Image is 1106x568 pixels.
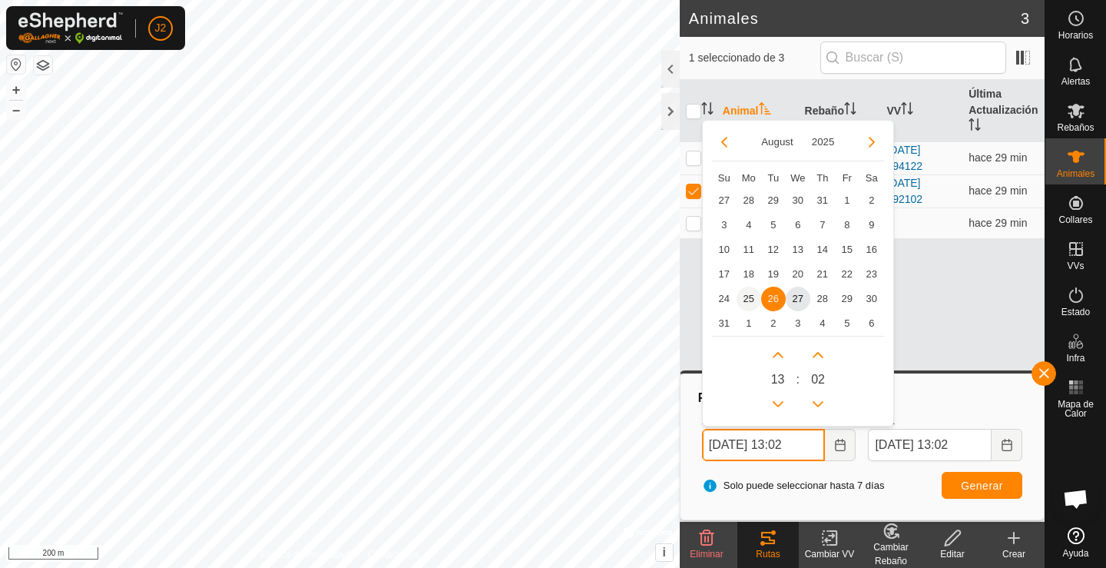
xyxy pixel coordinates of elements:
td: 27 [786,287,810,311]
div: Choose Date [702,120,894,427]
td: 9 [859,213,884,237]
input: Buscar (S) [820,42,1006,74]
span: 4 [737,213,761,237]
td: 19 [761,262,786,287]
td: 15 [835,237,859,262]
span: Sa [866,172,878,184]
td: 26 [761,287,786,311]
span: VVs [1067,261,1084,271]
td: 13 [786,237,810,262]
th: Animal [717,80,799,142]
td: 20 [786,262,810,287]
button: Restablecer Mapa [7,55,25,74]
a: Contáctenos [367,548,419,562]
button: – [7,101,25,119]
td: 28 [737,188,761,213]
p-sorticon: Activar para ordenar [844,105,856,117]
td: 29 [761,188,786,213]
td: 31 [712,311,737,336]
td: 23 [859,262,884,287]
span: Mapa de Calor [1049,400,1102,418]
p-sorticon: Activar para ordenar [901,105,913,117]
td: 7 [810,213,835,237]
div: Rutas [696,389,1028,407]
div: Rutas [737,547,799,561]
span: Collares [1058,215,1092,224]
span: Rebaños [1057,123,1094,132]
button: + [7,81,25,99]
td: 30 [859,287,884,311]
td: 21 [810,262,835,287]
span: Su [718,172,730,184]
span: Generar [961,480,1003,492]
button: Capas del Mapa [34,56,52,75]
p-sorticon: Activar para ordenar [701,105,714,117]
div: Cambiar VV [799,547,860,561]
td: 5 [835,311,859,336]
td: 10 [712,237,737,262]
span: 11 [737,237,761,262]
span: Fr [843,172,852,184]
span: Infra [1066,354,1084,363]
td: 6 [859,311,884,336]
span: 3 [1021,7,1029,30]
div: Editar [922,547,983,561]
td: 14 [810,237,835,262]
span: 27 [712,188,737,213]
span: Estado [1061,307,1090,317]
td: 1 [737,311,761,336]
span: Mo [742,172,756,184]
a: [DATE] 092102 [886,177,922,205]
button: i [656,544,673,561]
span: Tu [767,172,779,184]
td: 6 [786,213,810,237]
span: 27 ago 2025, 12:32 [969,151,1027,164]
td: 12 [761,237,786,262]
span: Alertas [1061,77,1090,86]
label: Hasta [868,414,1022,429]
span: 29 [835,287,859,311]
button: Choose Date [825,429,856,461]
button: Choose Date [992,429,1022,461]
td: 4 [810,311,835,336]
span: i [663,546,666,559]
td: 3 [786,311,810,336]
td: 5 [761,213,786,237]
td: 31 [810,188,835,213]
img: Logo Gallagher [18,12,123,44]
p-button: Next Minute [806,343,830,367]
td: 2 [761,311,786,336]
button: Next Month [859,130,884,154]
span: Eliminar [690,549,723,560]
span: 27 ago 2025, 12:33 [969,184,1027,197]
td: 8 [835,213,859,237]
span: 0 2 [811,370,825,389]
span: 16 [859,237,884,262]
td: 25 [737,287,761,311]
a: Chat abierto [1053,476,1099,522]
p-button: Next Hour [766,343,790,367]
span: 1 seleccionado de 3 [689,50,820,66]
td: 22 [835,262,859,287]
p-sorticon: Activar para ordenar [759,105,771,117]
span: Ayuda [1063,549,1089,558]
p-sorticon: Activar para ordenar [969,121,981,133]
td: 1 [835,188,859,213]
